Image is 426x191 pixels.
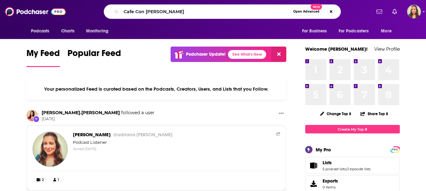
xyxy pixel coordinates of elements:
[347,167,371,171] a: 0 episode lists
[42,116,155,122] span: [DATE]
[31,27,50,36] span: Podcasts
[323,167,346,171] a: 5 podcast lists
[305,157,400,174] span: Lists
[407,5,421,19] button: Show profile menu
[323,178,338,184] span: Exports
[407,5,421,19] span: Logged in as adriana.guzman
[26,48,60,67] a: My Feed
[42,110,120,115] a: michelle.weinfurt
[305,125,400,133] a: Create My Top 8
[335,25,378,37] button: open menu
[50,177,62,183] a: 1
[391,147,399,152] span: PRO
[305,46,368,52] a: Welcome [PERSON_NAME]!
[61,27,75,36] span: Charts
[57,25,79,37] a: Charts
[73,139,281,146] div: Podcast Listener
[121,7,290,17] input: Search podcasts, credits, & more...
[311,4,322,10] span: New
[307,161,320,170] a: Lists
[376,25,400,37] button: open menu
[390,6,400,17] a: Show notifications dropdown
[42,177,44,183] span: 2
[276,110,286,118] button: Show More Button
[302,27,327,36] span: For Business
[5,6,66,18] img: Podchaser - Follow, Share and Rate Podcasts
[228,50,266,59] a: See What's New
[323,160,371,166] a: Lists
[34,177,47,183] a: 2
[67,48,121,62] span: Popular Feed
[276,132,281,136] a: Share Button
[381,27,392,36] span: More
[33,115,40,122] div: New Follow
[290,8,322,15] button: Open AdvancedNew
[42,110,155,116] h3: a user
[73,132,172,138] span: [PERSON_NAME]
[316,147,331,153] div: My Pro
[113,132,172,138] span: @adriana.[PERSON_NAME]
[307,179,320,188] span: Exports
[104,4,341,19] div: Search podcasts, credits, & more...
[186,52,225,57] p: Podchaser Update!
[316,110,355,118] button: Change Top 8
[82,25,117,37] button: open menu
[374,46,400,52] a: View Profile
[86,27,108,36] span: Monitoring
[374,6,385,17] a: Show notifications dropdown
[391,147,399,152] a: PRO
[32,132,68,167] img: Adriana Guzman
[73,132,172,138] a: Adriana Guzman
[26,110,38,121] img: michelle.weinfurt
[121,110,140,115] span: followed
[323,160,332,166] span: Lists
[26,78,287,100] div: Your personalized Feed is curated based on the Podcasts, Creators, Users, and Lists that you Follow.
[339,27,369,36] span: For Podcasters
[298,25,335,37] button: open menu
[26,25,58,37] button: open menu
[323,185,338,189] span: 0 items
[58,177,59,183] span: 1
[67,48,121,67] a: Popular Feed
[360,108,388,120] button: Share Top 8
[293,10,319,13] span: Open Advanced
[73,147,281,151] div: Joined [DATE]
[407,5,421,19] img: User Profile
[26,48,60,62] span: My Feed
